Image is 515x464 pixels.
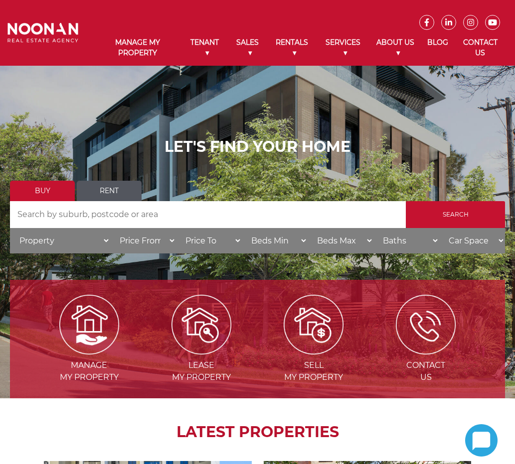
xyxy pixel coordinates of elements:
[259,319,369,382] a: Sell my property Sellmy Property
[371,359,481,383] span: Contact Us
[172,295,231,354] img: Lease my property
[182,30,227,66] a: Tenant
[10,181,75,201] a: Buy
[453,30,508,66] a: Contact Us
[93,30,182,66] a: Manage My Property
[35,423,480,441] h2: LATEST PROPERTIES
[284,295,343,354] img: Sell my property
[34,319,144,382] a: Manage my Property Managemy Property
[422,30,453,55] a: Blog
[267,30,317,66] a: Rentals
[7,23,78,42] img: Noonan Real Estate Agency
[146,359,256,383] span: Lease my Property
[406,201,505,228] input: Search
[259,359,369,383] span: Sell my Property
[227,30,267,66] a: Sales
[146,319,256,382] a: Lease my property Leasemy Property
[77,181,142,201] a: Rent
[317,30,368,66] a: Services
[369,30,422,66] a: About Us
[34,359,144,383] span: Manage my Property
[59,295,119,354] img: Manage my Property
[396,295,456,354] img: ICONS
[371,319,481,382] a: ICONS ContactUs
[10,201,406,228] input: Search by suburb, postcode or area
[10,138,505,156] h1: LET'S FIND YOUR HOME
